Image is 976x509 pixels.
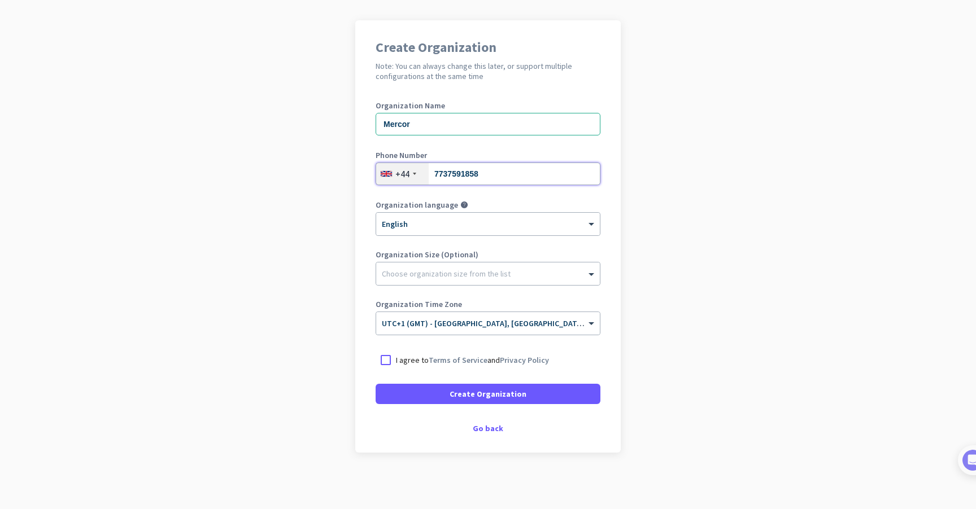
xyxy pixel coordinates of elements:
div: +44 [395,168,409,179]
label: Organization Name [376,102,600,109]
button: Create Organization [376,384,600,404]
p: I agree to and [396,354,549,366]
h2: Note: You can always change this later, or support multiple configurations at the same time [376,61,600,81]
a: Terms of Service [429,355,487,365]
label: Organization Size (Optional) [376,251,600,258]
i: help [460,201,468,209]
label: Organization Time Zone [376,300,600,308]
input: What is the name of your organization? [376,113,600,135]
input: 121 234 5678 [376,163,600,185]
label: Phone Number [376,151,600,159]
h1: Create Organization [376,41,600,54]
span: Create Organization [450,388,526,400]
label: Organization language [376,201,458,209]
a: Privacy Policy [500,355,549,365]
div: Go back [376,424,600,432]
